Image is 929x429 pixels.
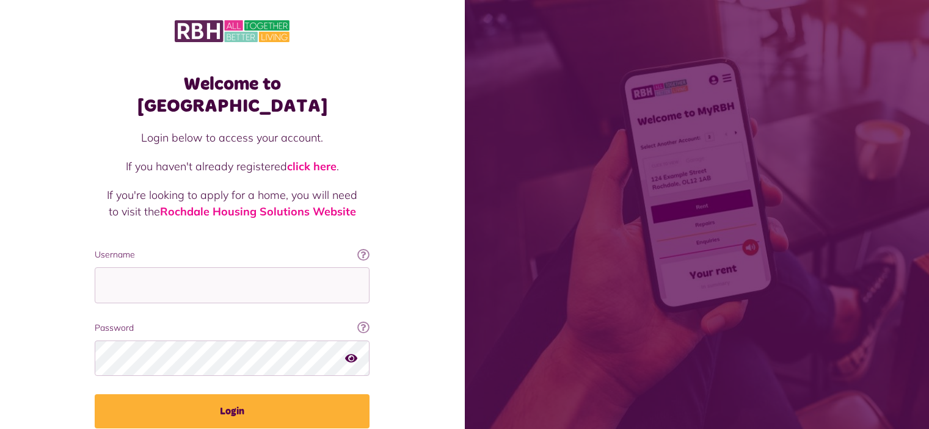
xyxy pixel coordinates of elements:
[107,129,357,146] p: Login below to access your account.
[95,322,370,334] label: Password
[95,73,370,117] h1: Welcome to [GEOGRAPHIC_DATA]
[107,158,357,175] p: If you haven't already registered .
[95,394,370,428] button: Login
[175,18,290,44] img: MyRBH
[287,159,337,173] a: click here
[160,204,356,218] a: Rochdale Housing Solutions Website
[95,248,370,261] label: Username
[107,187,357,220] p: If you're looking to apply for a home, you will need to visit the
